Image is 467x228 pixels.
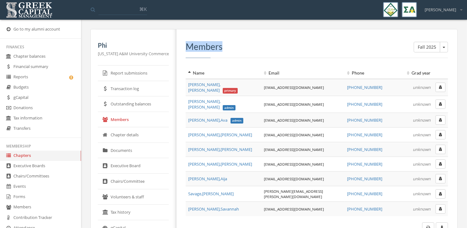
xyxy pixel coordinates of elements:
[188,82,238,93] span: [PERSON_NAME] , [PERSON_NAME]
[188,147,252,152] span: [PERSON_NAME] , [PERSON_NAME]
[98,96,169,112] a: Outstanding balances
[440,42,448,52] button: Fall 2025
[188,176,227,182] a: [PERSON_NAME],Aija
[395,67,433,79] th: Grad year
[264,147,324,152] a: [EMAIL_ADDRESS][DOMAIN_NAME]
[223,88,238,94] span: primary
[98,81,169,97] a: Transaction log
[186,67,262,79] th: Name
[98,189,169,205] a: Volunteers & staff
[188,99,236,110] a: [PERSON_NAME],[PERSON_NAME]admin
[413,117,431,123] em: unknown
[188,117,243,123] a: [PERSON_NAME],Avaadmin
[413,85,431,90] em: unknown
[413,191,431,196] em: unknown
[188,191,234,196] a: Savage,[PERSON_NAME]
[421,2,462,13] div: [PERSON_NAME]
[413,101,431,107] em: unknown
[264,102,324,107] a: [EMAIL_ADDRESS][DOMAIN_NAME]
[188,82,238,93] a: [PERSON_NAME],[PERSON_NAME]primary
[98,143,169,158] a: Documents
[98,112,169,128] a: Members
[188,206,239,212] span: [PERSON_NAME] , Savannah
[413,161,431,167] em: unknown
[188,176,227,182] span: [PERSON_NAME] , Aija
[188,206,239,212] a: [PERSON_NAME],Savannah
[347,101,383,107] a: [PHONE_NUMBER]
[139,6,147,12] span: ⌘K
[413,176,431,182] em: unknown
[188,161,252,167] a: [PERSON_NAME],[PERSON_NAME]
[414,42,440,52] button: Fall 2025
[264,189,323,199] a: [PERSON_NAME][EMAIL_ADDRESS][PERSON_NAME][DOMAIN_NAME]
[98,158,169,174] a: Executive Board
[264,132,324,137] a: [EMAIL_ADDRESS][DOMAIN_NAME]
[98,174,169,189] a: Chairs/Committee
[345,67,395,79] th: Phone
[264,118,324,123] a: [EMAIL_ADDRESS][DOMAIN_NAME]
[413,132,431,138] em: unknown
[347,206,383,212] a: [PHONE_NUMBER]
[188,117,243,123] span: [PERSON_NAME] , Ava
[347,132,383,138] a: [PHONE_NUMBER]
[413,147,431,152] em: unknown
[425,7,456,13] span: [PERSON_NAME]
[186,42,448,51] h3: Members
[188,161,252,167] span: [PERSON_NAME] , [PERSON_NAME]
[98,65,169,81] a: Report submissions
[347,161,383,167] a: [PHONE_NUMBER]
[347,85,383,90] a: [PHONE_NUMBER]
[347,117,383,123] a: [PHONE_NUMBER]
[347,147,383,152] a: [PHONE_NUMBER]
[188,132,252,138] a: [PERSON_NAME],[PERSON_NAME]
[347,191,383,196] a: [PHONE_NUMBER]
[188,191,234,196] span: Savage , [PERSON_NAME]
[188,99,236,110] span: [PERSON_NAME] , [PERSON_NAME]
[188,147,252,152] a: [PERSON_NAME],[PERSON_NAME]
[98,205,169,220] a: Tax history
[264,176,324,181] a: [EMAIL_ADDRESS][DOMAIN_NAME]
[413,206,431,212] em: unknown
[98,127,169,143] a: Chapter details
[347,176,383,182] a: [PHONE_NUMBER]
[98,42,169,49] h5: Phi
[98,50,169,57] p: [US_STATE] A&M University Commerce
[262,67,345,79] th: Email
[223,105,236,111] span: admin
[264,206,324,211] a: [EMAIL_ADDRESS][DOMAIN_NAME]
[231,118,244,124] span: admin
[188,132,252,138] span: [PERSON_NAME] , [PERSON_NAME]
[264,85,324,90] a: [EMAIL_ADDRESS][DOMAIN_NAME]
[264,162,324,167] a: [EMAIL_ADDRESS][DOMAIN_NAME]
